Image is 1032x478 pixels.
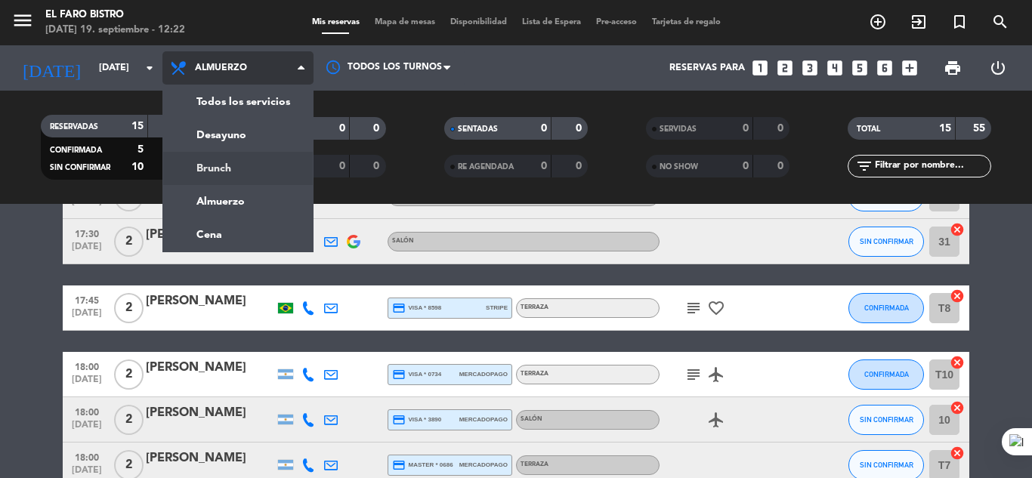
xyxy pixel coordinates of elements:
span: Lista de Espera [514,18,589,26]
i: filter_list [855,157,873,175]
span: [DATE] [68,308,106,325]
button: menu [11,9,34,37]
i: looks_4 [825,58,845,78]
span: 2 [114,227,144,257]
i: airplanemode_active [707,411,725,429]
a: Todos los servicios [163,85,313,119]
span: 18:00 [68,448,106,465]
span: 17:30 [68,224,106,242]
span: [DATE] [68,420,106,437]
button: CONFIRMADA [848,359,924,390]
span: CONFIRMADA [864,304,909,312]
strong: 5 [137,144,144,155]
span: NO SHOW [660,163,698,171]
div: LOG OUT [975,45,1021,91]
span: SIN CONFIRMAR [860,237,913,245]
strong: 0 [541,123,547,134]
input: Filtrar por nombre... [873,158,990,174]
span: Terraza [521,461,548,467]
div: [DATE] 19. septiembre - 12:22 [45,23,185,38]
i: turned_in_not [950,13,969,31]
a: Desayuno [163,119,313,152]
span: Terraza [521,371,548,377]
i: cancel [950,355,965,370]
i: subject [684,365,703,384]
span: print [944,59,962,77]
span: 18:00 [68,357,106,375]
span: visa * 0734 [392,368,441,381]
button: CONFIRMADA [848,293,924,323]
strong: 0 [743,123,749,134]
span: SIN CONFIRMAR [50,164,110,171]
img: google-logo.png [347,235,360,248]
span: Salón [392,238,414,244]
span: Almuerzo [195,63,247,73]
i: subject [684,299,703,317]
i: looks_6 [875,58,895,78]
span: Tarjetas de regalo [644,18,728,26]
span: SIN CONFIRMAR [860,415,913,424]
strong: 0 [541,161,547,171]
i: looks_5 [850,58,870,78]
i: credit_card [392,413,406,427]
strong: 0 [373,161,382,171]
span: stripe [486,303,508,313]
i: cancel [950,446,965,461]
span: mercadopago [459,415,508,424]
i: exit_to_app [910,13,928,31]
strong: 0 [777,123,786,134]
span: SERVIDAS [660,125,697,133]
i: menu [11,9,34,32]
span: Disponibilidad [443,18,514,26]
span: Terraza [521,304,548,310]
i: cancel [950,288,965,304]
i: [DATE] [11,51,91,85]
i: looks_one [750,58,770,78]
span: Mis reservas [304,18,367,26]
button: SIN CONFIRMAR [848,405,924,435]
span: SIN CONFIRMAR [860,461,913,469]
i: add_circle_outline [869,13,887,31]
div: [PERSON_NAME] [146,291,274,311]
span: visa * 8598 [392,301,441,315]
button: SIN CONFIRMAR [848,227,924,257]
div: [PERSON_NAME] [146,449,274,468]
div: [PERSON_NAME] [146,403,274,423]
strong: 10 [131,162,144,172]
strong: 0 [777,161,786,171]
i: power_settings_new [989,59,1007,77]
span: 2 [114,359,144,390]
i: add_box [900,58,919,78]
i: airplanemode_active [707,365,725,384]
span: RE AGENDADA [458,163,514,171]
span: mercadopago [459,460,508,470]
strong: 55 [973,123,988,134]
i: looks_two [775,58,795,78]
span: RESERVADAS [50,123,98,131]
span: CONFIRMADA [50,146,102,154]
span: visa * 3890 [392,413,441,427]
i: cancel [950,222,965,237]
strong: 0 [339,161,345,171]
span: 18:00 [68,402,106,420]
span: master * 0686 [392,458,453,472]
strong: 0 [373,123,382,134]
i: cancel [950,400,965,415]
span: mercadopago [459,369,508,379]
div: [PERSON_NAME] [146,225,274,245]
span: Mapa de mesas [367,18,443,26]
i: arrow_drop_down [141,59,159,77]
strong: 0 [576,123,585,134]
span: [DATE] [68,375,106,392]
strong: 0 [576,161,585,171]
a: Almuerzo [163,185,313,218]
a: Cena [163,218,313,251]
i: favorite_border [707,299,725,317]
span: TOTAL [857,125,880,133]
strong: 15 [131,121,144,131]
strong: 15 [939,123,951,134]
span: SENTADAS [458,125,498,133]
div: El Faro Bistro [45,8,185,23]
i: looks_3 [800,58,820,78]
a: Brunch [163,152,313,185]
